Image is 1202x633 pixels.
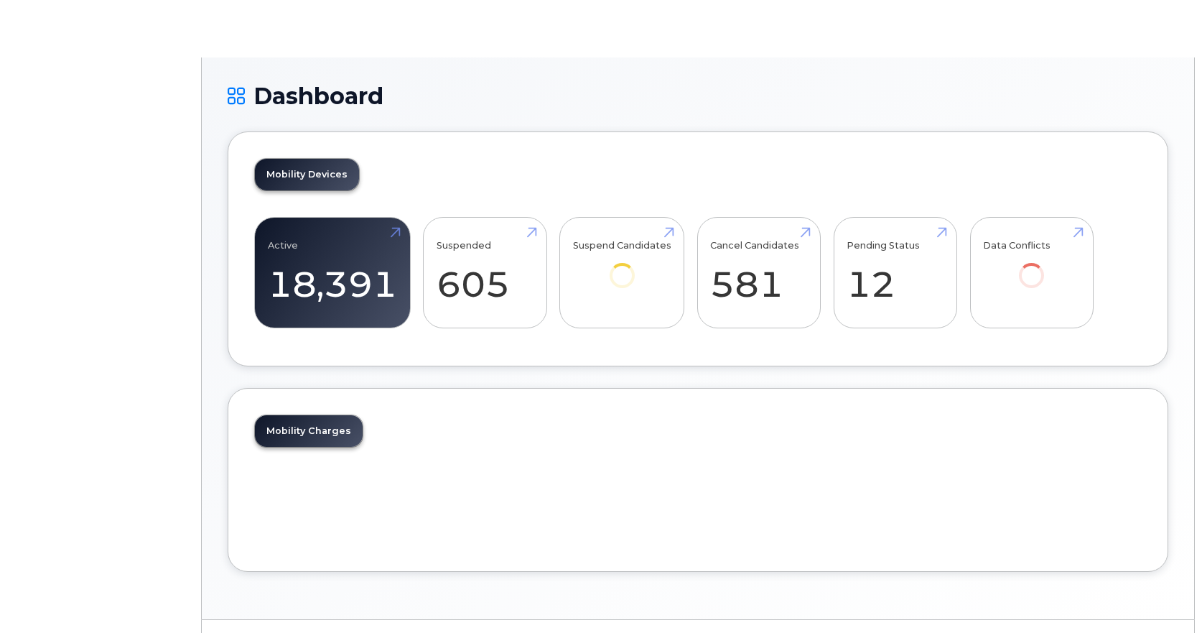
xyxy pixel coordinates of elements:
[847,226,944,320] a: Pending Status 12
[437,226,534,320] a: Suspended 605
[573,226,671,308] a: Suspend Candidates
[255,159,359,190] a: Mobility Devices
[255,415,363,447] a: Mobility Charges
[983,226,1080,308] a: Data Conflicts
[228,83,1168,108] h1: Dashboard
[710,226,807,320] a: Cancel Candidates 581
[268,226,397,320] a: Active 18,391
